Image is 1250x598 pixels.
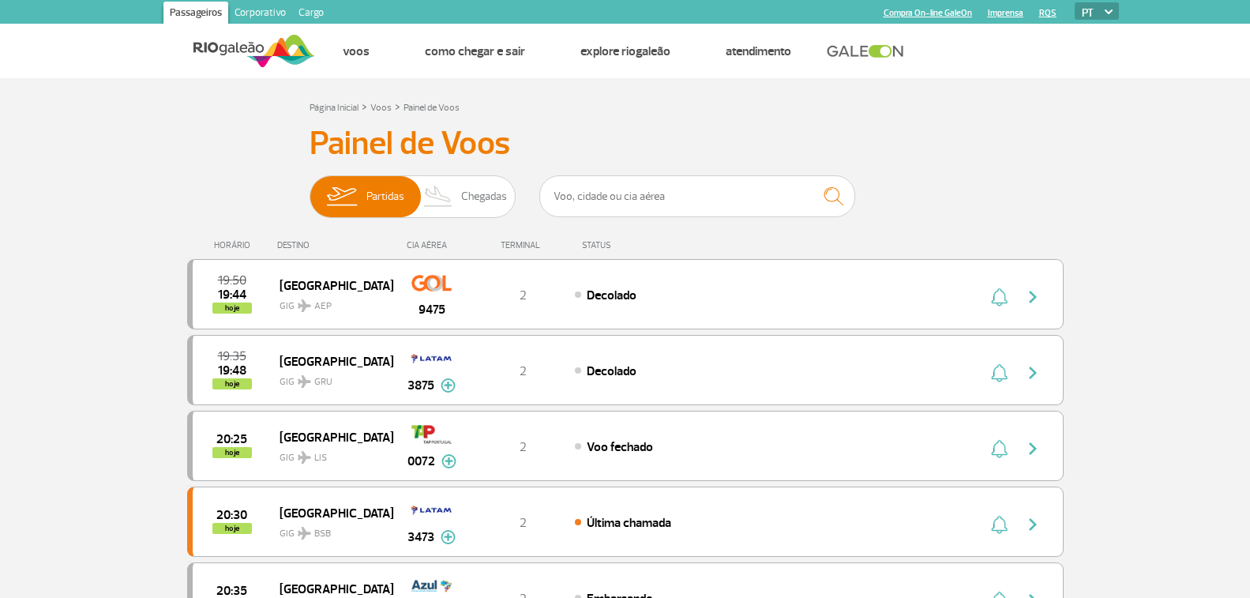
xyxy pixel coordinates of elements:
[310,102,358,114] a: Página Inicial
[292,2,330,27] a: Cargo
[280,442,381,465] span: GIG
[392,240,471,250] div: CIA AÉREA
[415,176,462,217] img: slider-desembarque
[991,515,1008,534] img: sino-painel-voo.svg
[362,97,367,115] a: >
[280,518,381,541] span: GIG
[461,176,507,217] span: Chegadas
[1023,439,1042,458] img: seta-direita-painel-voo.svg
[218,365,246,376] span: 2025-09-27 19:48:31
[580,43,670,59] a: Explore RIOgaleão
[419,300,445,319] span: 9475
[310,124,941,164] h3: Painel de Voos
[407,528,434,547] span: 3473
[298,299,311,312] img: destiny_airplane.svg
[991,363,1008,382] img: sino-painel-voo.svg
[280,427,381,447] span: [GEOGRAPHIC_DATA]
[343,43,370,59] a: Voos
[991,288,1008,307] img: sino-painel-voo.svg
[370,102,392,114] a: Voos
[425,43,525,59] a: Como chegar e sair
[280,351,381,371] span: [GEOGRAPHIC_DATA]
[280,275,381,295] span: [GEOGRAPHIC_DATA]
[520,439,527,455] span: 2
[574,240,703,250] div: STATUS
[298,527,311,540] img: destiny_airplane.svg
[407,452,435,471] span: 0072
[520,363,527,379] span: 2
[277,240,392,250] div: DESTINO
[212,303,252,314] span: hoje
[587,363,636,379] span: Decolado
[212,523,252,534] span: hoje
[212,378,252,389] span: hoje
[216,434,247,445] span: 2025-09-27 20:25:00
[218,289,246,300] span: 2025-09-27 19:44:53
[441,378,456,393] img: mais-info-painel-voo.svg
[441,454,456,468] img: mais-info-painel-voo.svg
[228,2,292,27] a: Corporativo
[988,8,1023,18] a: Imprensa
[587,515,671,531] span: Última chamada
[441,530,456,544] img: mais-info-painel-voo.svg
[314,527,331,541] span: BSB
[216,585,247,596] span: 2025-09-27 20:35:00
[280,502,381,523] span: [GEOGRAPHIC_DATA]
[539,175,855,217] input: Voo, cidade ou cia aérea
[1023,515,1042,534] img: seta-direita-painel-voo.svg
[520,288,527,303] span: 2
[218,351,246,362] span: 2025-09-27 19:35:00
[314,299,332,314] span: AEP
[212,447,252,458] span: hoje
[314,375,332,389] span: GRU
[520,515,527,531] span: 2
[216,510,247,521] span: 2025-09-27 20:30:00
[192,240,278,250] div: HORÁRIO
[726,43,791,59] a: Atendimento
[280,291,381,314] span: GIG
[314,451,327,465] span: LIS
[395,97,400,115] a: >
[1023,363,1042,382] img: seta-direita-painel-voo.svg
[1023,288,1042,307] img: seta-direita-painel-voo.svg
[404,102,460,114] a: Painel de Voos
[298,375,311,388] img: destiny_airplane.svg
[366,176,404,217] span: Partidas
[471,240,574,250] div: TERMINAL
[1039,8,1057,18] a: RQS
[407,376,434,395] span: 3875
[163,2,228,27] a: Passageiros
[587,439,653,455] span: Voo fechado
[884,8,972,18] a: Compra On-line GaleOn
[317,176,366,217] img: slider-embarque
[280,367,381,389] span: GIG
[218,275,246,286] span: 2025-09-27 19:50:00
[587,288,636,303] span: Decolado
[298,451,311,464] img: destiny_airplane.svg
[991,439,1008,458] img: sino-painel-voo.svg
